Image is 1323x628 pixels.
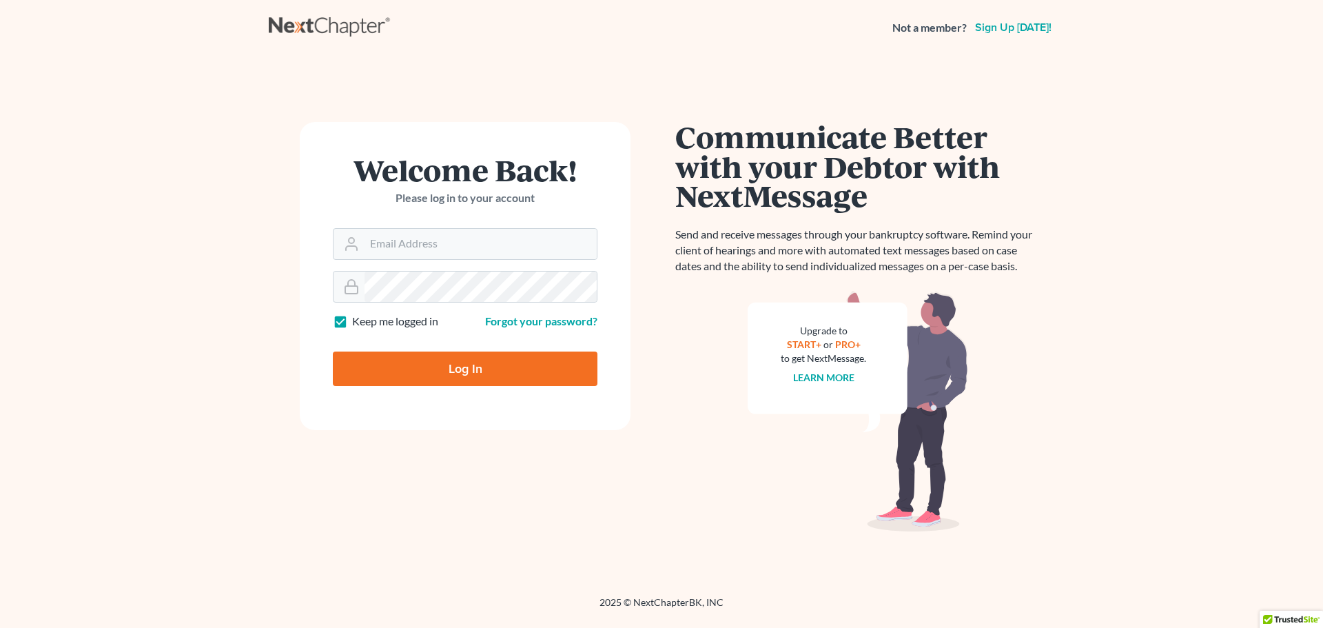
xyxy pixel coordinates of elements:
[972,22,1054,33] a: Sign up [DATE]!
[675,227,1040,274] p: Send and receive messages through your bankruptcy software. Remind your client of hearings and mo...
[333,155,597,185] h1: Welcome Back!
[835,338,861,350] a: PRO+
[892,20,967,36] strong: Not a member?
[787,338,821,350] a: START+
[781,352,866,365] div: to get NextMessage.
[781,324,866,338] div: Upgrade to
[823,338,833,350] span: or
[365,229,597,259] input: Email Address
[352,314,438,330] label: Keep me logged in
[333,190,597,206] p: Please log in to your account
[793,372,854,383] a: Learn more
[485,314,597,327] a: Forgot your password?
[333,352,597,386] input: Log In
[748,291,968,532] img: nextmessage_bg-59042aed3d76b12b5cd301f8e5b87938c9018125f34e5fa2b7a6b67550977c72.svg
[269,596,1054,620] div: 2025 © NextChapterBK, INC
[675,122,1040,210] h1: Communicate Better with your Debtor with NextMessage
